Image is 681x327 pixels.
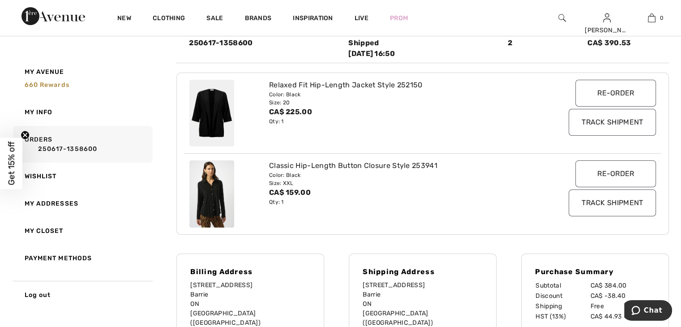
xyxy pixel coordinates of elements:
td: CA$ 384.00 [590,280,655,291]
div: Color: Black [269,90,537,99]
div: Relaxed Fit Hip-Length Jacket Style 252150 [269,80,537,90]
div: CA$ 159.00 [269,187,537,198]
div: CA$ 225.00 [269,107,537,117]
td: CA$ -38.40 [590,291,655,301]
div: 2 [502,38,582,59]
div: 250617-1358600 [184,38,343,59]
a: Orders [12,126,153,163]
a: New [117,14,131,24]
a: My Closet [12,217,153,245]
div: Qty: 1 [269,198,537,206]
a: My Addresses [12,190,153,217]
td: CA$ 44.93 [590,311,655,322]
div: Classic Hip-Length Button Closure Style 253941 [269,160,537,171]
div: Qty: 1 [269,117,537,125]
span: My Avenue [25,67,64,77]
a: Wishlist [12,163,153,190]
h4: Purchase Summary [535,267,655,276]
span: 0 [660,14,664,22]
input: Track Shipment [569,109,656,136]
a: 0 [630,13,673,23]
td: HST (13%) [535,311,590,322]
div: Color: Black [269,171,537,179]
a: 250617-1358600 [25,144,150,154]
td: Discount [535,291,590,301]
img: search the website [558,13,566,23]
a: Brands [245,14,272,24]
img: joseph-ribkoff-tops-black_253941_4_8d49_search.jpg [189,160,234,228]
span: Inspiration [293,14,333,24]
div: Size: 20 [269,99,537,107]
div: CA$ 390.53 [582,38,662,59]
input: Re-order [575,160,656,187]
button: Close teaser [21,131,30,140]
a: Live [355,13,368,23]
img: joseph-ribkoff-jackets-blazers-black_252150e_1_cefc_search.jpg [189,80,234,147]
span: Get 15% off [6,142,17,185]
a: Prom [390,13,408,23]
img: My Info [603,13,611,23]
td: Shipping [535,301,590,311]
a: Sale [206,14,223,24]
a: Payment Methods [12,245,153,272]
iframe: Opens a widget where you can chat to one of our agents [624,300,672,323]
a: Sign In [603,13,611,22]
input: Track Shipment [569,189,656,216]
img: My Bag [648,13,655,23]
h4: Billing Address [190,267,310,276]
td: Subtotal [535,280,590,291]
td: Free [590,301,655,311]
span: 660 rewards [25,81,69,89]
input: Re-order [575,80,656,107]
div: Shipped [DATE] 16:50 [348,38,497,59]
a: My Info [12,99,153,126]
a: Log out [12,281,153,309]
a: Clothing [153,14,185,24]
div: Size: XXL [269,179,537,187]
h4: Shipping Address [363,267,483,276]
div: [PERSON_NAME] [585,26,629,35]
img: 1ère Avenue [21,7,85,25]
